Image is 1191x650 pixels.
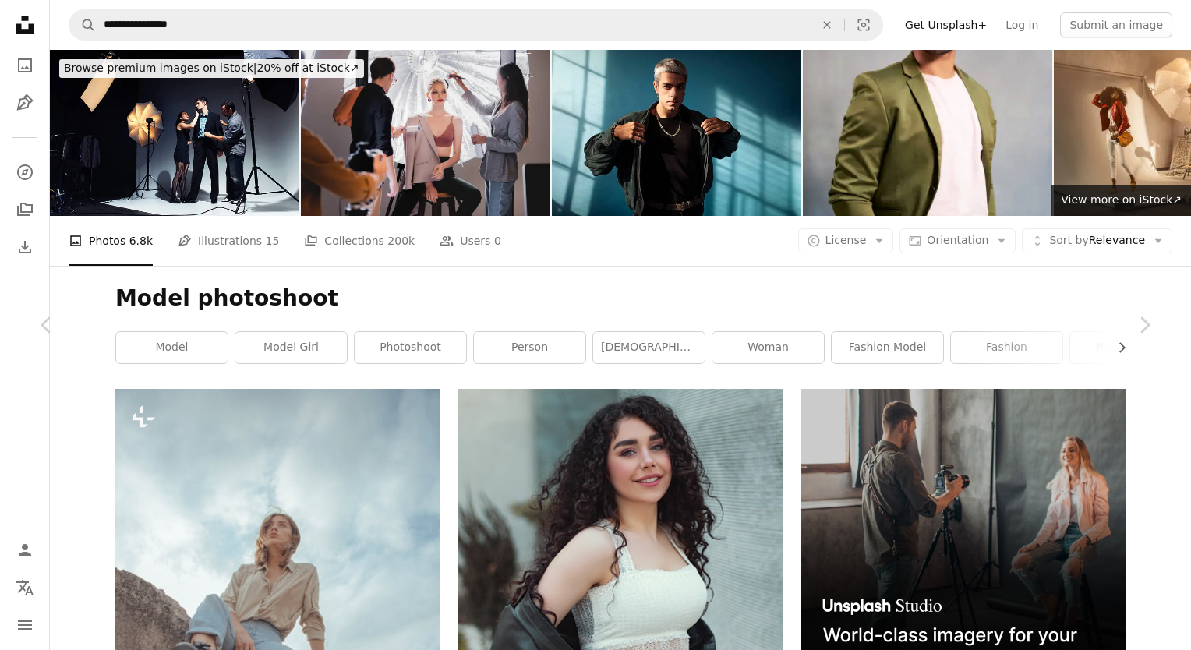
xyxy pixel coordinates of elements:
[59,59,364,78] div: 20% off at iStock ↗
[387,232,415,249] span: 200k
[301,50,550,216] img: selective focus of stylist using lint roller and hairstylist doing hairstyle to stylish model on ...
[896,12,996,37] a: Get Unsplash+
[458,585,783,599] a: woman in white lace tank top and black jacket
[951,332,1062,363] a: fashion
[1097,250,1191,400] a: Next
[116,332,228,363] a: model
[899,228,1016,253] button: Orientation
[996,12,1048,37] a: Log in
[9,535,41,566] a: Log in / Sign up
[825,234,867,246] span: License
[69,9,883,41] form: Find visuals sitewide
[9,194,41,225] a: Collections
[9,609,41,641] button: Menu
[50,50,373,87] a: Browse premium images on iStock|20% off at iStock↗
[552,50,801,216] img: Macho gen z guy
[69,10,96,40] button: Search Unsplash
[1022,228,1172,253] button: Sort byRelevance
[803,50,1052,216] img: Fashion model portrait, sexy young man with hands in pocket and studio on grey background. Casual...
[64,62,256,74] span: Browse premium images on iStock |
[1070,332,1182,363] a: model man
[266,232,280,249] span: 15
[1049,233,1145,249] span: Relevance
[115,284,1126,313] h1: Model photoshoot
[9,231,41,263] a: Download History
[474,332,585,363] a: person
[810,10,844,40] button: Clear
[440,216,501,266] a: Users 0
[235,332,347,363] a: model girl
[798,228,894,253] button: License
[9,572,41,603] button: Language
[178,216,279,266] a: Illustrations 15
[304,216,415,266] a: Collections 200k
[712,332,824,363] a: woman
[832,332,943,363] a: fashion model
[927,234,988,246] span: Orientation
[593,332,705,363] a: [DEMOGRAPHIC_DATA]
[1051,185,1191,216] a: View more on iStock↗
[1049,234,1088,246] span: Sort by
[494,232,501,249] span: 0
[845,10,882,40] button: Visual search
[9,157,41,188] a: Explore
[9,87,41,118] a: Illustrations
[1060,12,1172,37] button: Submit an image
[355,332,466,363] a: photoshoot
[1061,193,1182,206] span: View more on iStock ↗
[115,624,440,638] a: a man sitting on a rock
[50,50,299,216] img: Makeup Artist and Stylist Working on Model
[9,50,41,81] a: Photos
